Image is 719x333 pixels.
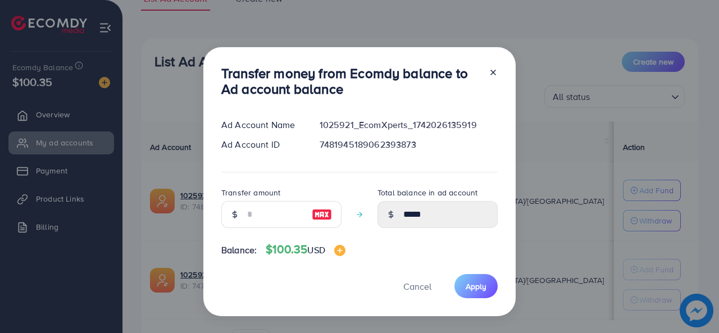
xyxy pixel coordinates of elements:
div: 7481945189062393873 [311,138,507,151]
h4: $100.35 [266,243,345,257]
label: Total balance in ad account [377,187,477,198]
div: Ad Account Name [212,118,311,131]
span: Cancel [403,280,431,293]
span: USD [307,244,325,256]
span: Balance: [221,244,257,257]
button: Cancel [389,274,445,298]
img: image [312,208,332,221]
label: Transfer amount [221,187,280,198]
img: image [334,245,345,256]
span: Apply [466,281,486,292]
div: Ad Account ID [212,138,311,151]
h3: Transfer money from Ecomdy balance to Ad account balance [221,65,480,98]
div: 1025921_EcomXperts_1742026135919 [311,118,507,131]
button: Apply [454,274,498,298]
